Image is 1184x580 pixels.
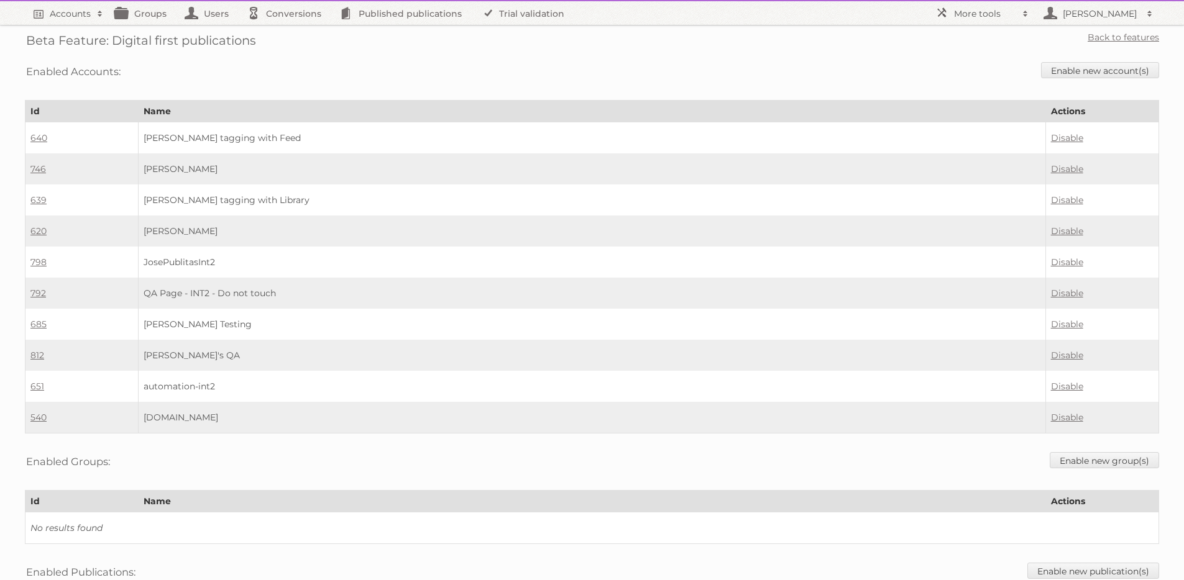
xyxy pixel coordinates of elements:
[139,153,1045,184] td: [PERSON_NAME]
[334,1,474,25] a: Published publications
[26,62,121,81] h3: Enabled Accounts:
[139,402,1045,433] td: [DOMAIN_NAME]
[241,1,334,25] a: Conversions
[1060,7,1140,20] h2: [PERSON_NAME]
[1027,563,1159,579] a: Enable new publication(s)
[1051,256,1083,268] a: Disable
[139,247,1045,278] td: JosePublitasInt2
[30,350,44,361] a: 812
[30,412,47,423] a: 540
[30,256,47,268] a: 798
[1041,62,1159,78] a: Enable new account(s)
[1051,319,1083,330] a: Disable
[25,101,139,122] th: Id
[30,319,47,330] a: 685
[1051,381,1083,392] a: Disable
[139,184,1045,215] td: [PERSON_NAME] tagging with Library
[1051,350,1083,361] a: Disable
[1051,194,1083,206] a: Disable
[139,101,1045,122] th: Name
[30,381,44,392] a: 651
[1051,288,1083,299] a: Disable
[1045,101,1159,122] th: Actions
[139,371,1045,402] td: automation-int2
[30,288,46,299] a: 792
[30,522,103,533] i: No results found
[1045,491,1159,512] th: Actions
[25,1,109,25] a: Accounts
[139,278,1045,309] td: QA Page - INT2 - Do not touch
[1051,225,1083,237] a: Disable
[26,452,110,471] h3: Enabled Groups:
[179,1,241,25] a: Users
[139,215,1045,247] td: [PERSON_NAME]
[1051,412,1083,423] a: Disable
[1088,32,1159,43] a: Back to features
[109,1,179,25] a: Groups
[139,491,1045,512] th: Name
[50,7,91,20] h2: Accounts
[1035,1,1159,25] a: [PERSON_NAME]
[1051,132,1083,143] a: Disable
[26,31,256,50] h2: Beta Feature: Digital first publications
[139,340,1045,371] td: [PERSON_NAME]'s QA
[474,1,577,25] a: Trial validation
[954,7,1016,20] h2: More tools
[1051,163,1083,174] a: Disable
[139,122,1045,154] td: [PERSON_NAME] tagging with Feed
[929,1,1035,25] a: More tools
[139,309,1045,340] td: [PERSON_NAME] Testing
[30,132,47,143] a: 640
[30,194,47,206] a: 639
[25,491,139,512] th: Id
[1050,452,1159,468] a: Enable new group(s)
[30,163,46,174] a: 746
[30,225,47,237] a: 620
